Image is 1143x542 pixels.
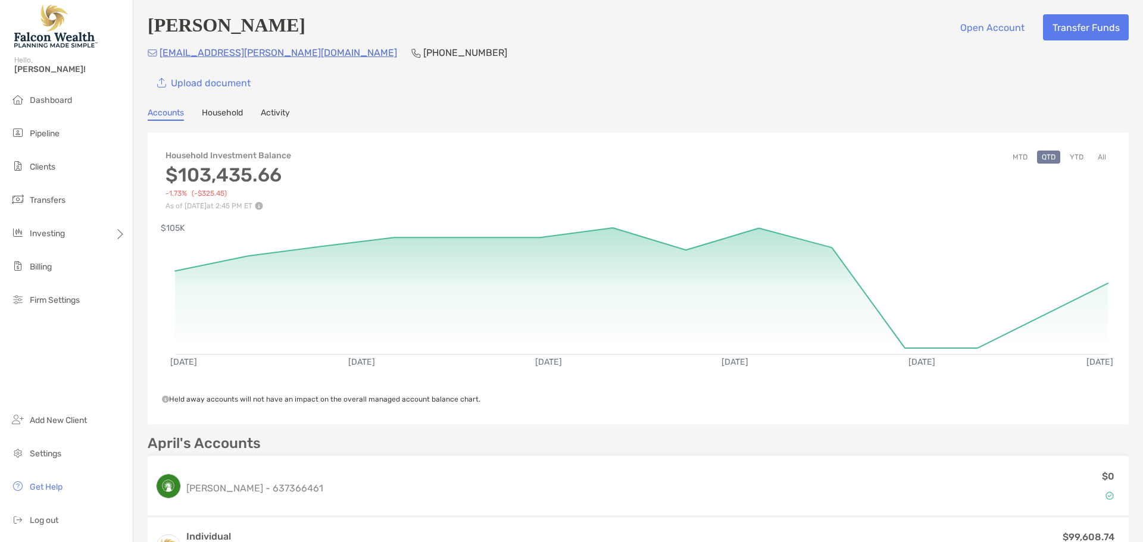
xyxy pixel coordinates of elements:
[348,357,375,367] text: [DATE]
[30,162,55,172] span: Clients
[170,357,197,367] text: [DATE]
[11,412,25,427] img: add_new_client icon
[11,446,25,460] img: settings icon
[11,225,25,240] img: investing icon
[1037,151,1060,164] button: QTD
[11,192,25,206] img: transfers icon
[255,202,263,210] img: Performance Info
[30,295,80,305] span: Firm Settings
[165,189,187,198] span: -1.73%
[30,195,65,205] span: Transfers
[30,482,63,492] span: Get Help
[30,449,61,459] span: Settings
[908,357,935,367] text: [DATE]
[30,415,87,425] span: Add New Client
[14,5,98,48] img: Falcon Wealth Planning Logo
[165,151,291,161] h4: Household Investment Balance
[148,70,260,96] a: Upload document
[1043,14,1129,40] button: Transfer Funds
[11,159,25,173] img: clients icon
[11,292,25,306] img: firm-settings icon
[11,259,25,273] img: billing icon
[1102,469,1114,484] p: $0
[1065,151,1088,164] button: YTD
[30,515,58,525] span: Log out
[161,223,185,233] text: $105K
[186,481,323,496] p: [PERSON_NAME] - 637366461
[30,95,72,105] span: Dashboard
[148,436,261,451] p: April's Accounts
[202,108,243,121] a: Household
[261,108,290,121] a: Activity
[30,262,52,272] span: Billing
[411,48,421,58] img: Phone Icon
[11,512,25,527] img: logout icon
[14,64,126,74] span: [PERSON_NAME]!
[165,202,291,210] p: As of [DATE] at 2:45 PM ET
[1086,357,1113,367] text: [DATE]
[148,14,305,40] h4: [PERSON_NAME]
[192,189,227,198] span: (-$325.45)
[165,164,291,186] h3: $103,435.66
[162,395,480,403] span: Held away accounts will not have an impact on the overall managed account balance chart.
[11,126,25,140] img: pipeline icon
[160,45,397,60] p: [EMAIL_ADDRESS][PERSON_NAME][DOMAIN_NAME]
[1093,151,1111,164] button: All
[423,45,507,60] p: [PHONE_NUMBER]
[1008,151,1032,164] button: MTD
[30,228,65,239] span: Investing
[11,479,25,493] img: get-help icon
[157,78,166,88] img: button icon
[722,357,748,367] text: [DATE]
[148,108,184,121] a: Accounts
[535,357,562,367] text: [DATE]
[1105,491,1114,500] img: Account Status icon
[157,474,180,498] img: logo account
[11,92,25,106] img: dashboard icon
[148,49,157,57] img: Email Icon
[30,129,60,139] span: Pipeline
[951,14,1033,40] button: Open Account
